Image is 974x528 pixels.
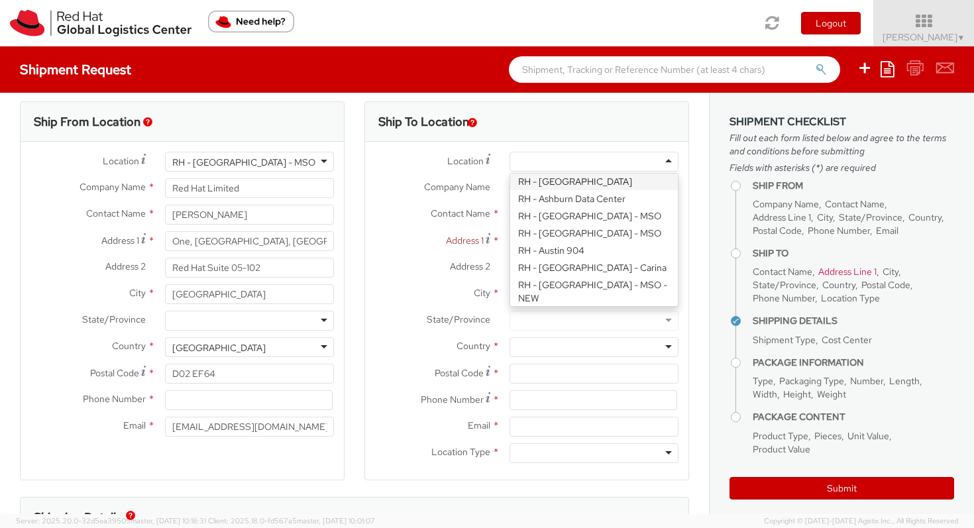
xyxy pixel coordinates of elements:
[105,260,146,272] span: Address 2
[427,313,490,325] span: State/Province
[730,116,954,128] h3: Shipment Checklist
[753,412,954,422] h4: Package Content
[131,516,206,525] span: master, [DATE] 10:18:31
[172,341,266,354] div: [GEOGRAPHIC_DATA]
[129,287,146,299] span: City
[814,430,841,442] span: Pieces
[753,443,810,455] span: Product Value
[90,367,139,379] span: Postal Code
[83,393,146,405] span: Phone Number
[730,131,954,158] span: Fill out each form listed below and agree to the terms and conditions before submitting
[450,260,490,272] span: Address 2
[821,292,880,304] span: Location Type
[730,477,954,500] button: Submit
[822,334,872,346] span: Cost Center
[822,279,855,291] span: Country
[34,115,140,129] h3: Ship From Location
[34,511,121,524] h3: Shipping Details
[421,394,484,405] span: Phone Number
[779,375,844,387] span: Packaging Type
[20,62,131,77] h4: Shipment Request
[103,155,139,167] span: Location
[112,340,146,352] span: Country
[883,31,965,43] span: [PERSON_NAME]
[753,198,819,210] span: Company Name
[431,446,490,458] span: Location Type
[753,225,802,237] span: Postal Code
[101,235,139,246] span: Address 1
[957,32,965,43] span: ▼
[509,56,840,83] input: Shipment, Tracking or Reference Number (at least 4 chars)
[730,161,954,174] span: Fields with asterisks (*) are required
[468,419,490,431] span: Email
[753,248,954,258] h4: Ship To
[753,430,808,442] span: Product Type
[80,181,146,193] span: Company Name
[783,388,811,400] span: Height
[818,266,877,278] span: Address Line 1
[753,316,954,326] h4: Shipping Details
[474,287,490,299] span: City
[424,181,490,193] span: Company Name
[876,225,898,237] span: Email
[753,375,773,387] span: Type
[850,375,883,387] span: Number
[510,190,678,207] div: RH - Ashburn Data Center
[817,388,846,400] span: Weight
[753,181,954,191] h4: Ship From
[839,211,902,223] span: State/Province
[808,225,870,237] span: Phone Number
[908,211,942,223] span: Country
[510,259,678,276] div: RH - [GEOGRAPHIC_DATA] - Carina
[10,10,191,36] img: rh-logistics-00dfa346123c4ec078e1.svg
[753,292,815,304] span: Phone Number
[510,276,678,307] div: RH - [GEOGRAPHIC_DATA] - MSO - NEW
[446,235,484,246] span: Address 1
[123,419,146,431] span: Email
[510,225,678,242] div: RH - [GEOGRAPHIC_DATA] - MSO
[378,115,469,129] h3: Ship To Location
[801,12,861,34] button: Logout
[753,358,954,368] h4: Package Information
[764,516,958,527] span: Copyright © [DATE]-[DATE] Agistix Inc., All Rights Reserved
[510,242,678,259] div: RH - Austin 904
[817,211,833,223] span: City
[16,516,206,525] span: Server: 2025.20.0-32d5ea39505
[435,367,484,379] span: Postal Code
[82,313,146,325] span: State/Province
[753,388,777,400] span: Width
[447,155,484,167] span: Location
[297,516,375,525] span: master, [DATE] 10:01:07
[889,375,920,387] span: Length
[510,207,678,225] div: RH - [GEOGRAPHIC_DATA] - MSO
[457,340,490,352] span: Country
[847,430,889,442] span: Unit Value
[431,207,490,219] span: Contact Name
[172,156,315,169] div: RH - [GEOGRAPHIC_DATA] - MSO
[753,211,811,223] span: Address Line 1
[753,266,812,278] span: Contact Name
[208,11,294,32] button: Need help?
[861,279,910,291] span: Postal Code
[208,516,375,525] span: Client: 2025.18.0-fd567a5
[825,198,885,210] span: Contact Name
[883,266,898,278] span: City
[753,279,816,291] span: State/Province
[510,173,678,190] div: RH - [GEOGRAPHIC_DATA]
[86,207,146,219] span: Contact Name
[753,334,816,346] span: Shipment Type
